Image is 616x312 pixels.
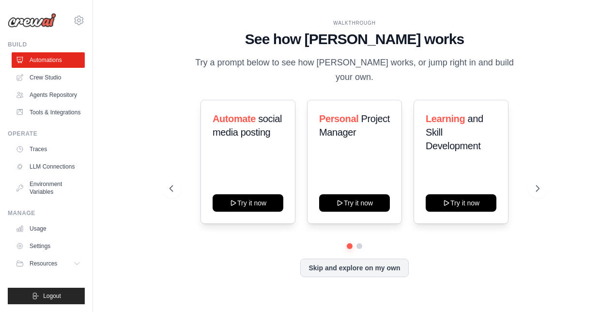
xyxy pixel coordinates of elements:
[300,259,408,277] button: Skip and explore on my own
[12,176,85,200] a: Environment Variables
[169,31,540,48] h1: See how [PERSON_NAME] works
[30,260,57,267] span: Resources
[319,113,390,138] span: Project Manager
[8,41,85,48] div: Build
[319,194,390,212] button: Try it now
[12,221,85,236] a: Usage
[12,159,85,174] a: LLM Connections
[12,70,85,85] a: Crew Studio
[8,209,85,217] div: Manage
[8,13,56,28] img: Logo
[8,130,85,138] div: Operate
[43,292,61,300] span: Logout
[8,288,85,304] button: Logout
[213,194,283,212] button: Try it now
[426,194,496,212] button: Try it now
[12,87,85,103] a: Agents Repository
[12,256,85,271] button: Resources
[12,52,85,68] a: Automations
[213,113,256,124] span: Automate
[169,19,540,27] div: WALKTHROUGH
[12,141,85,157] a: Traces
[213,113,282,138] span: social media posting
[319,113,358,124] span: Personal
[192,56,517,84] p: Try a prompt below to see how [PERSON_NAME] works, or jump right in and build your own.
[12,238,85,254] a: Settings
[426,113,465,124] span: Learning
[426,113,483,151] span: and Skill Development
[12,105,85,120] a: Tools & Integrations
